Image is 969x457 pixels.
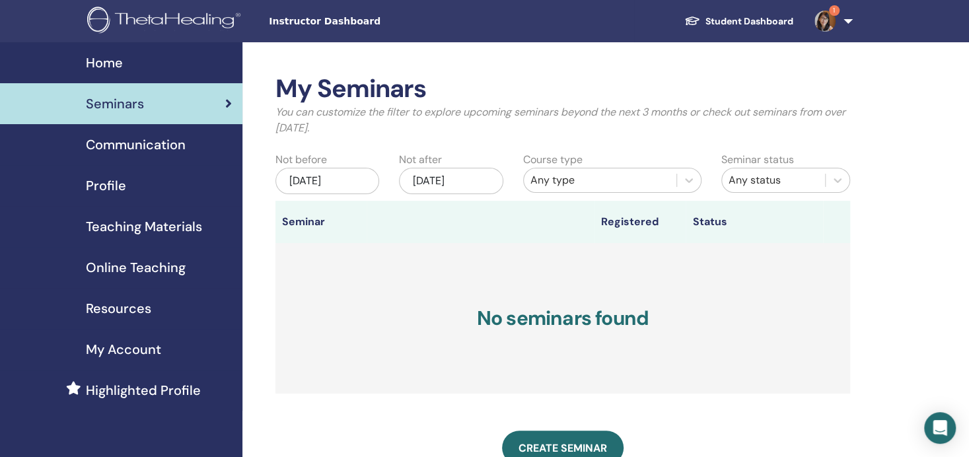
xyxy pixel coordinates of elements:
div: [DATE] [275,168,380,194]
th: Seminar [275,201,367,243]
label: Course type [523,152,583,168]
img: default.jpg [814,11,836,32]
span: Highlighted Profile [86,380,201,400]
div: Any type [530,172,670,188]
span: Resources [86,299,151,318]
h3: No seminars found [275,243,850,394]
h2: My Seminars [275,74,850,104]
span: Create seminar [519,441,607,455]
span: Teaching Materials [86,217,202,236]
img: graduation-cap-white.svg [684,15,700,26]
p: You can customize the filter to explore upcoming seminars beyond the next 3 months or check out s... [275,104,850,136]
span: Instructor Dashboard [269,15,467,28]
th: Status [686,201,822,243]
span: Profile [86,176,126,195]
span: Online Teaching [86,258,186,277]
span: 1 [829,5,840,16]
label: Not before [275,152,327,168]
span: Home [86,53,123,73]
span: Communication [86,135,186,155]
div: Any status [729,172,818,188]
a: Student Dashboard [674,9,804,34]
th: Registered [594,201,686,243]
div: [DATE] [399,168,503,194]
span: My Account [86,339,161,359]
div: Open Intercom Messenger [924,412,956,444]
span: Seminars [86,94,144,114]
img: logo.png [87,7,245,36]
label: Not after [399,152,442,168]
label: Seminar status [721,152,794,168]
